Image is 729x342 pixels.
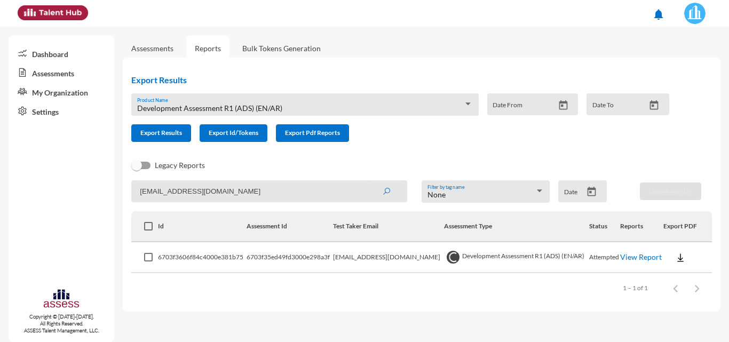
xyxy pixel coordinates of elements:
span: None [427,190,446,199]
button: Next page [686,277,708,299]
td: 6703f3606f84c4000e381b75 [158,242,247,273]
td: Development Assessment R1 (ADS) (EN/AR) [444,242,589,273]
input: Search by name, token, assessment type, etc. [131,180,407,202]
div: 1 – 1 of 1 [623,284,648,292]
a: View Report [620,252,662,261]
td: 6703f35ed49fd3000e298a3f [247,242,333,273]
mat-icon: notifications [652,8,665,21]
td: [EMAIL_ADDRESS][DOMAIN_NAME] [333,242,444,273]
th: Status [589,211,620,242]
a: Reports [186,35,229,61]
p: Copyright © [DATE]-[DATE]. All Rights Reserved. ASSESS Talent Management, LLC. [9,313,114,334]
button: Export Id/Tokens [200,124,267,142]
button: Download PDF [640,182,701,200]
img: assesscompany-logo.png [43,288,80,311]
button: Export Results [131,124,191,142]
a: Assessments [131,44,173,53]
span: Export Pdf Reports [285,129,340,137]
button: Previous page [665,277,686,299]
a: Assessments [9,63,114,82]
span: Download PDF [649,187,692,195]
th: Export PDF [663,211,712,242]
span: Export Results [140,129,182,137]
span: Export Id/Tokens [209,129,258,137]
a: Settings [9,101,114,121]
th: Reports [620,211,663,242]
a: Bulk Tokens Generation [234,35,329,61]
a: My Organization [9,82,114,101]
button: Open calendar [582,186,601,197]
td: Attempted [589,242,620,273]
th: Assessment Type [444,211,589,242]
button: Export Pdf Reports [276,124,349,142]
mat-paginator: Select page [131,273,712,303]
button: Open calendar [554,100,573,111]
h2: Export Results [131,75,678,85]
th: Id [158,211,247,242]
span: Legacy Reports [155,159,205,172]
th: Assessment Id [247,211,333,242]
button: Open calendar [645,100,663,111]
span: Development Assessment R1 (ADS) (EN/AR) [137,104,282,113]
a: Dashboard [9,44,114,63]
th: Test Taker Email [333,211,444,242]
